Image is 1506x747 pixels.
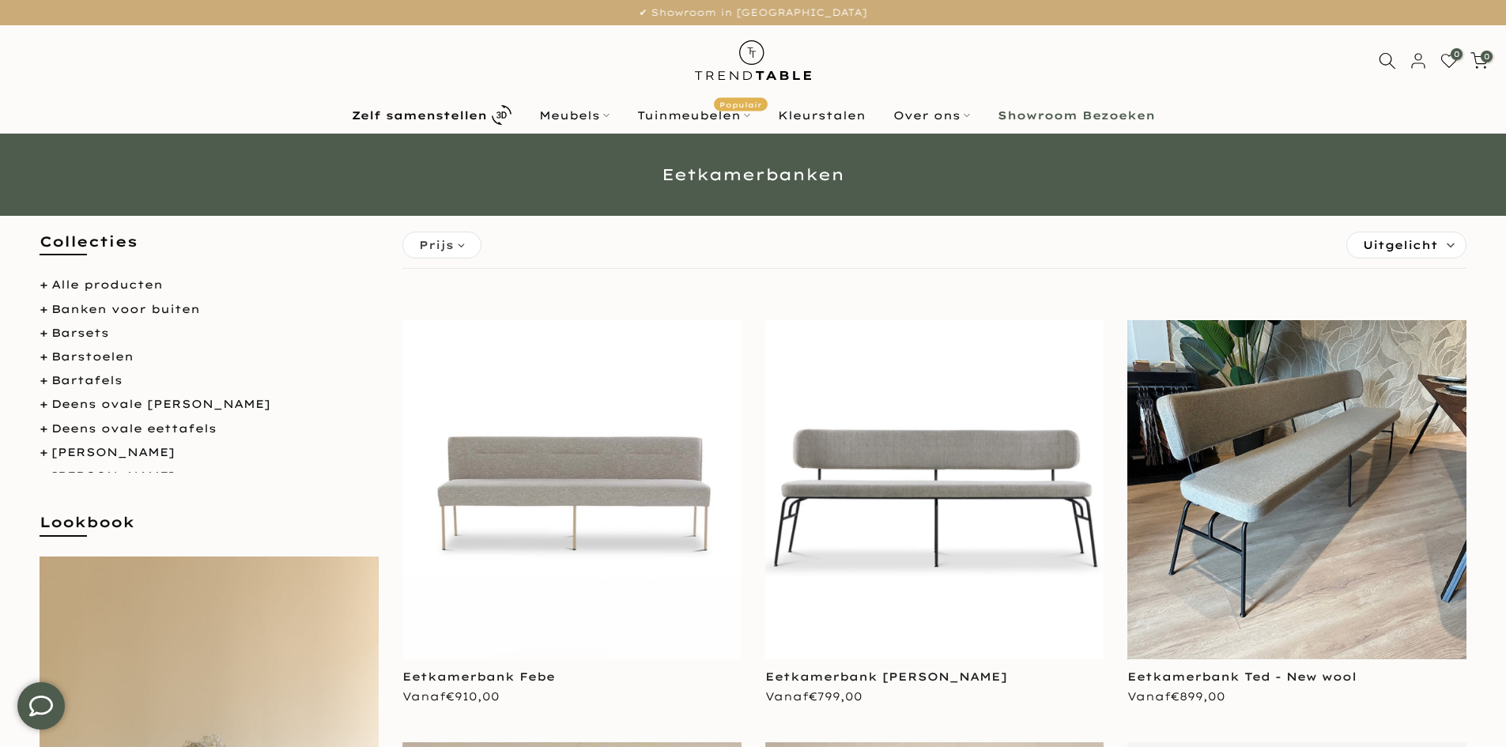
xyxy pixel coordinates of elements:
span: Vanaf [402,689,500,704]
a: Barsets [51,326,109,340]
a: Meubels [525,106,623,125]
a: Deens ovale [PERSON_NAME] [51,397,270,411]
span: Populair [714,97,768,111]
span: 0 [1481,51,1493,62]
h5: Collecties [40,232,379,267]
h5: Lookbook [40,512,379,548]
a: Barstoelen [51,349,134,364]
a: Banken voor buiten [51,302,200,316]
span: €899,00 [1171,689,1225,704]
a: Kleurstalen [764,106,879,125]
iframe: toggle-frame [2,666,81,745]
a: Deens ovale eettafels [51,421,217,436]
img: trend-table [684,25,822,96]
a: [PERSON_NAME] [51,469,175,483]
span: €910,00 [446,689,500,704]
span: Vanaf [765,689,862,704]
span: €799,00 [809,689,862,704]
a: Eetkamerbank [PERSON_NAME] [765,670,1007,684]
a: Eetkamerbank Ted - New wool [1127,670,1357,684]
span: Prijs [419,236,454,254]
h1: Eetkamerbanken [291,167,1216,183]
span: Vanaf [1127,689,1225,704]
a: Zelf samenstellen [338,101,525,129]
span: Uitgelicht [1363,232,1438,258]
a: 0 [1440,52,1458,70]
b: Showroom Bezoeken [998,110,1155,121]
a: Alle producten [51,277,163,292]
span: 0 [1451,48,1463,60]
a: TuinmeubelenPopulair [623,106,764,125]
label: Sorteren:Uitgelicht [1347,232,1466,258]
b: Zelf samenstellen [352,110,487,121]
a: Showroom Bezoeken [983,106,1168,125]
a: [PERSON_NAME] [51,445,175,459]
p: ✔ Showroom in [GEOGRAPHIC_DATA] [20,4,1486,21]
a: Bartafels [51,373,123,387]
a: 0 [1470,52,1488,70]
a: Eetkamerbank Febe [402,670,555,684]
a: Over ons [879,106,983,125]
